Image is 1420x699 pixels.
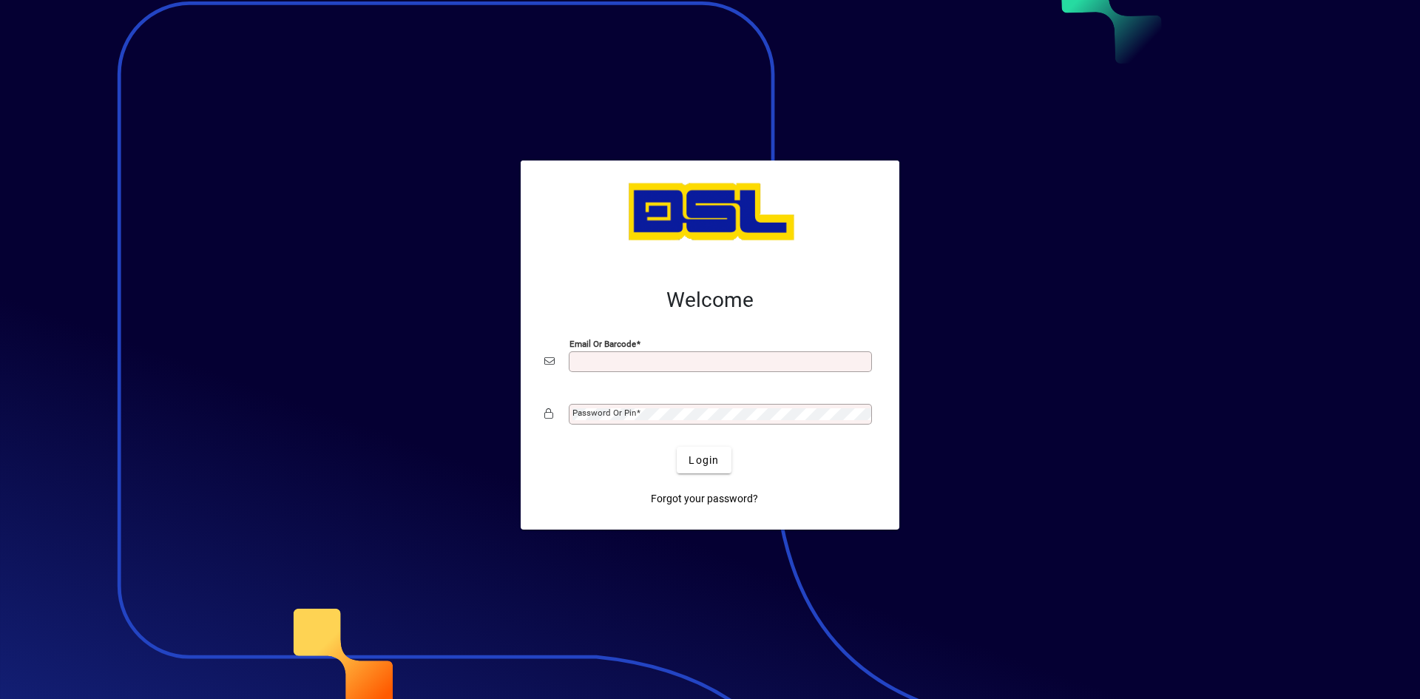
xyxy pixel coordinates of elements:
[689,453,719,468] span: Login
[651,491,758,507] span: Forgot your password?
[544,288,876,313] h2: Welcome
[645,485,764,512] a: Forgot your password?
[677,447,731,473] button: Login
[569,339,636,349] mat-label: Email or Barcode
[572,408,636,418] mat-label: Password or Pin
